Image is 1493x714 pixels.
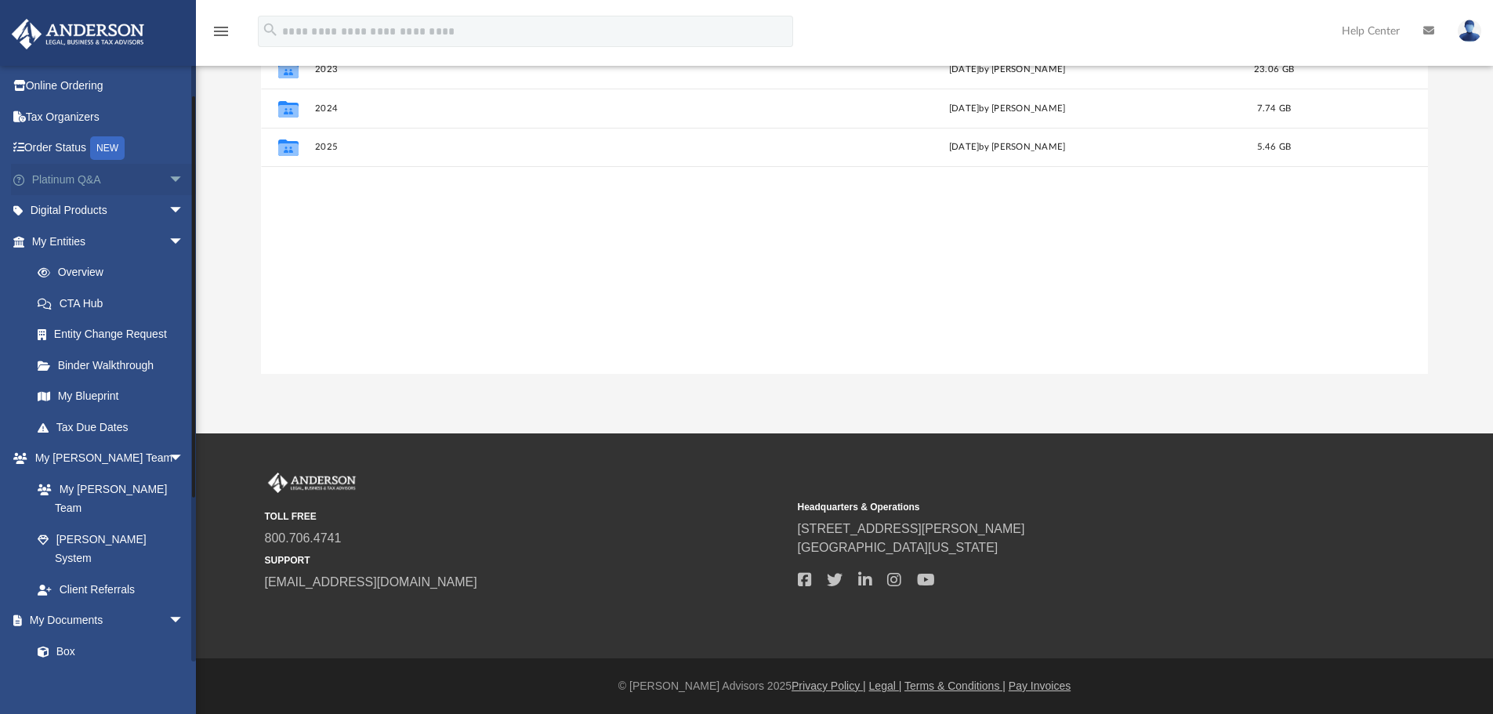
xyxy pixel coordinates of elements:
a: Binder Walkthrough [22,350,208,381]
span: arrow_drop_down [169,164,200,196]
a: Overview [22,257,208,288]
button: 2024 [314,103,771,114]
a: [GEOGRAPHIC_DATA][US_STATE] [798,541,998,554]
a: My Entitiesarrow_drop_down [11,226,208,257]
a: [EMAIL_ADDRESS][DOMAIN_NAME] [265,575,477,589]
div: NEW [90,136,125,160]
a: Order StatusNEW [11,132,208,165]
a: Privacy Policy | [792,680,866,692]
img: Anderson Advisors Platinum Portal [265,473,359,493]
i: search [262,21,279,38]
small: Headquarters & Operations [798,500,1320,514]
div: [DATE] by [PERSON_NAME] [778,62,1235,76]
a: Client Referrals [22,574,200,605]
div: [DATE] by [PERSON_NAME] [778,140,1235,154]
a: Entity Change Request [22,319,208,350]
a: My Blueprint [22,381,200,412]
small: SUPPORT [265,553,787,567]
span: arrow_drop_down [169,195,200,227]
div: [DATE] by [PERSON_NAME] [778,101,1235,115]
div: © [PERSON_NAME] Advisors 2025 [196,678,1493,694]
a: Pay Invoices [1009,680,1071,692]
img: Anderson Advisors Platinum Portal [7,19,149,49]
a: [PERSON_NAME] System [22,524,200,574]
button: 2025 [314,142,771,152]
a: Digital Productsarrow_drop_down [11,195,208,227]
a: Legal | [869,680,902,692]
a: Tax Due Dates [22,411,208,443]
a: Platinum Q&Aarrow_drop_down [11,164,208,195]
a: 800.706.4741 [265,531,342,545]
a: My [PERSON_NAME] Teamarrow_drop_down [11,443,200,474]
img: User Pic [1458,20,1481,42]
a: Box [22,636,192,667]
i: menu [212,22,230,41]
span: 23.06 GB [1254,64,1294,73]
span: arrow_drop_down [169,226,200,258]
a: My [PERSON_NAME] Team [22,473,192,524]
div: grid [261,49,1429,374]
small: TOLL FREE [265,509,787,524]
a: menu [212,30,230,41]
a: Terms & Conditions | [904,680,1006,692]
span: 5.46 GB [1256,143,1291,151]
button: 2023 [314,64,771,74]
a: Online Ordering [11,71,208,102]
a: My Documentsarrow_drop_down [11,605,200,636]
a: Tax Organizers [11,101,208,132]
a: [STREET_ADDRESS][PERSON_NAME] [798,522,1025,535]
span: arrow_drop_down [169,605,200,637]
span: 7.74 GB [1256,103,1291,112]
span: arrow_drop_down [169,443,200,475]
a: CTA Hub [22,288,208,319]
